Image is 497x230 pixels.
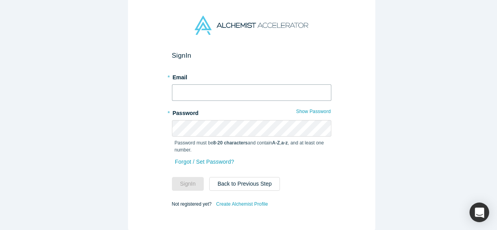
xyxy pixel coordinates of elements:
[213,140,248,146] strong: 8-20 characters
[195,16,308,35] img: Alchemist Accelerator Logo
[172,51,331,60] h2: Sign In
[209,177,280,191] button: Back to Previous Step
[175,155,235,169] a: Forgot / Set Password?
[172,106,331,117] label: Password
[175,139,329,153] p: Password must be and contain , , and at least one number.
[172,201,212,207] span: Not registered yet?
[272,140,280,146] strong: A-Z
[172,71,331,82] label: Email
[296,106,331,117] button: Show Password
[281,140,288,146] strong: a-z
[216,199,268,209] a: Create Alchemist Profile
[172,177,204,191] button: SignIn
